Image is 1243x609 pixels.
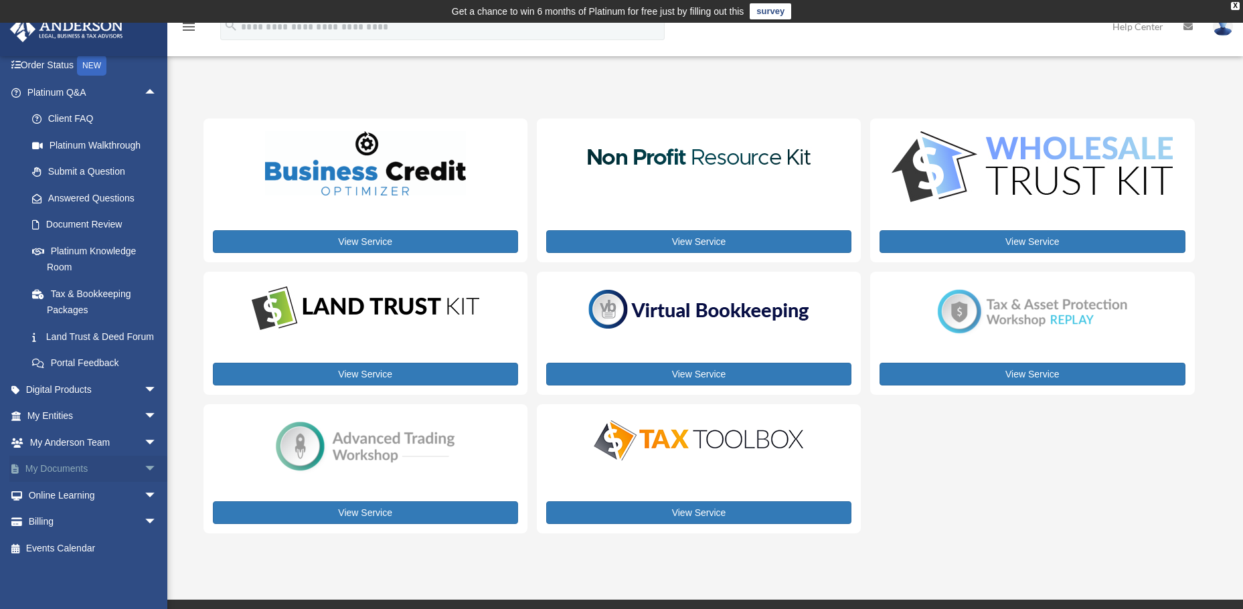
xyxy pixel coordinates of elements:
a: Platinum Q&Aarrow_drop_up [9,79,177,106]
span: arrow_drop_down [144,403,171,430]
i: search [224,18,238,33]
a: Tax & Bookkeeping Packages [19,280,177,323]
span: arrow_drop_down [144,376,171,404]
a: Events Calendar [9,535,177,561]
a: Submit a Question [19,159,177,185]
i: menu [181,19,197,35]
div: Get a chance to win 6 months of Platinum for free just by filling out this [452,3,744,19]
a: Document Review [19,211,177,238]
a: Portal Feedback [19,350,177,377]
a: Answered Questions [19,185,177,211]
a: Client FAQ [19,106,177,133]
span: arrow_drop_up [144,79,171,106]
a: Platinum Walkthrough [19,132,177,159]
a: View Service [546,363,851,385]
a: survey [750,3,791,19]
a: Order StatusNEW [9,52,177,80]
a: View Service [213,363,518,385]
a: Digital Productsarrow_drop_down [9,376,171,403]
a: Billingarrow_drop_down [9,509,177,535]
a: menu [181,23,197,35]
span: arrow_drop_down [144,509,171,536]
a: View Service [546,230,851,253]
a: View Service [213,230,518,253]
a: Land Trust & Deed Forum [19,323,177,350]
a: View Service [880,363,1185,385]
a: Platinum Knowledge Room [19,238,177,280]
a: My Anderson Teamarrow_drop_down [9,429,177,456]
span: arrow_drop_down [144,482,171,509]
a: My Documentsarrow_drop_down [9,456,177,483]
a: View Service [546,501,851,524]
div: NEW [77,56,106,76]
img: Anderson Advisors Platinum Portal [6,16,127,42]
div: close [1231,2,1240,10]
a: View Service [213,501,518,524]
span: arrow_drop_down [144,429,171,456]
span: arrow_drop_down [144,456,171,483]
a: Online Learningarrow_drop_down [9,482,177,509]
img: User Pic [1213,17,1233,36]
a: My Entitiesarrow_drop_down [9,403,177,430]
a: View Service [880,230,1185,253]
